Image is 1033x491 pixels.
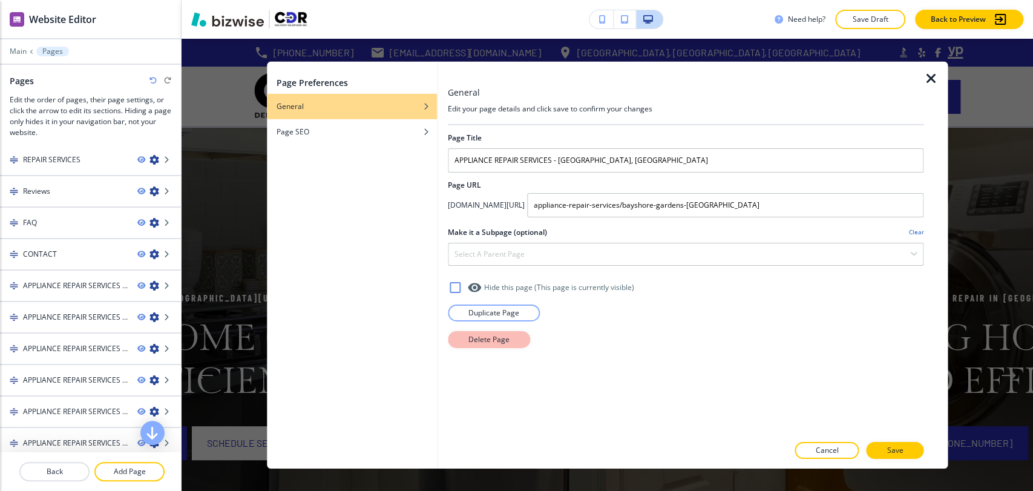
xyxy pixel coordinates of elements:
[277,76,348,88] h2: Page Preferences
[23,154,80,165] h4: REPAIR SERVICES
[448,304,540,321] button: Duplicate Page
[23,375,128,386] h4: APPLIANCE REPAIR SERVICES - [GEOGRAPHIC_DATA], [GEOGRAPHIC_DATA]
[23,343,128,354] h4: APPLIANCE REPAIR SERVICES - [GEOGRAPHIC_DATA], [GEOGRAPHIC_DATA]
[23,280,128,291] h4: APPLIANCE REPAIR SERVICES - [GEOGRAPHIC_DATA], [GEOGRAPHIC_DATA]
[815,445,838,456] p: Cancel
[10,156,18,164] img: Drag
[21,466,88,477] p: Back
[887,445,903,456] p: Save
[191,12,264,27] img: Bizwise Logo
[19,462,90,481] button: Back
[931,14,986,25] p: Back to Preview
[484,282,634,292] h4: Hide this page (This page is currently visible )
[795,442,859,459] button: Cancel
[23,217,37,228] h4: FAQ
[10,12,24,27] img: editor icon
[788,14,825,25] h3: Need help?
[468,307,519,318] p: Duplicate Page
[277,101,304,111] h4: General
[915,10,1023,29] button: Back to Preview
[448,331,530,348] button: Delete Page
[448,103,923,114] h4: Edit your page details and click save to confirm your changes
[275,12,307,27] img: Your Logo
[448,179,923,190] h2: Page URL
[267,119,437,144] button: Page SEO
[36,47,69,56] button: Pages
[10,74,34,87] h2: Pages
[29,12,96,27] h2: Website Editor
[23,249,57,260] h4: CONTACT
[866,442,923,459] button: Save
[277,126,309,137] h4: Page SEO
[267,93,437,119] button: General
[23,186,50,197] h4: Reviews
[10,219,18,227] img: Drag
[96,466,163,477] p: Add Page
[835,10,905,29] button: Save Draft
[468,334,510,344] p: Delete Page
[23,438,128,449] h4: APPLIANCE REPAIR SERVICES - [GEOGRAPHIC_DATA], [GEOGRAPHIC_DATA]
[23,312,128,323] h4: APPLIANCE REPAIR SERVICES - [GEOGRAPHIC_DATA], [GEOGRAPHIC_DATA]
[10,344,18,353] img: Drag
[454,248,525,259] h4: Select a parent page
[448,199,525,210] h4: [DOMAIN_NAME][URL]
[10,282,18,290] img: Drag
[23,406,128,417] h4: APPLIANCE REPAIR SERVICES - [GEOGRAPHIC_DATA][PERSON_NAME], [GEOGRAPHIC_DATA]
[908,228,923,237] h4: Clear
[10,94,171,138] h3: Edit the order of pages, their page settings, or click the arrow to edit its sections. Hiding a p...
[851,14,890,25] p: Save Draft
[448,226,547,237] h2: Make it a Subpage (optional)
[10,250,18,259] img: Drag
[10,313,18,321] img: Drag
[42,47,63,56] p: Pages
[10,376,18,384] img: Drag
[10,187,18,196] img: Drag
[94,462,165,481] button: Add Page
[10,439,18,447] img: Drag
[10,47,27,56] button: Main
[448,132,482,143] h2: Page Title
[448,280,923,294] div: Hide this page (This page is currently visible)
[448,85,480,98] h3: General
[10,407,18,416] img: Drag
